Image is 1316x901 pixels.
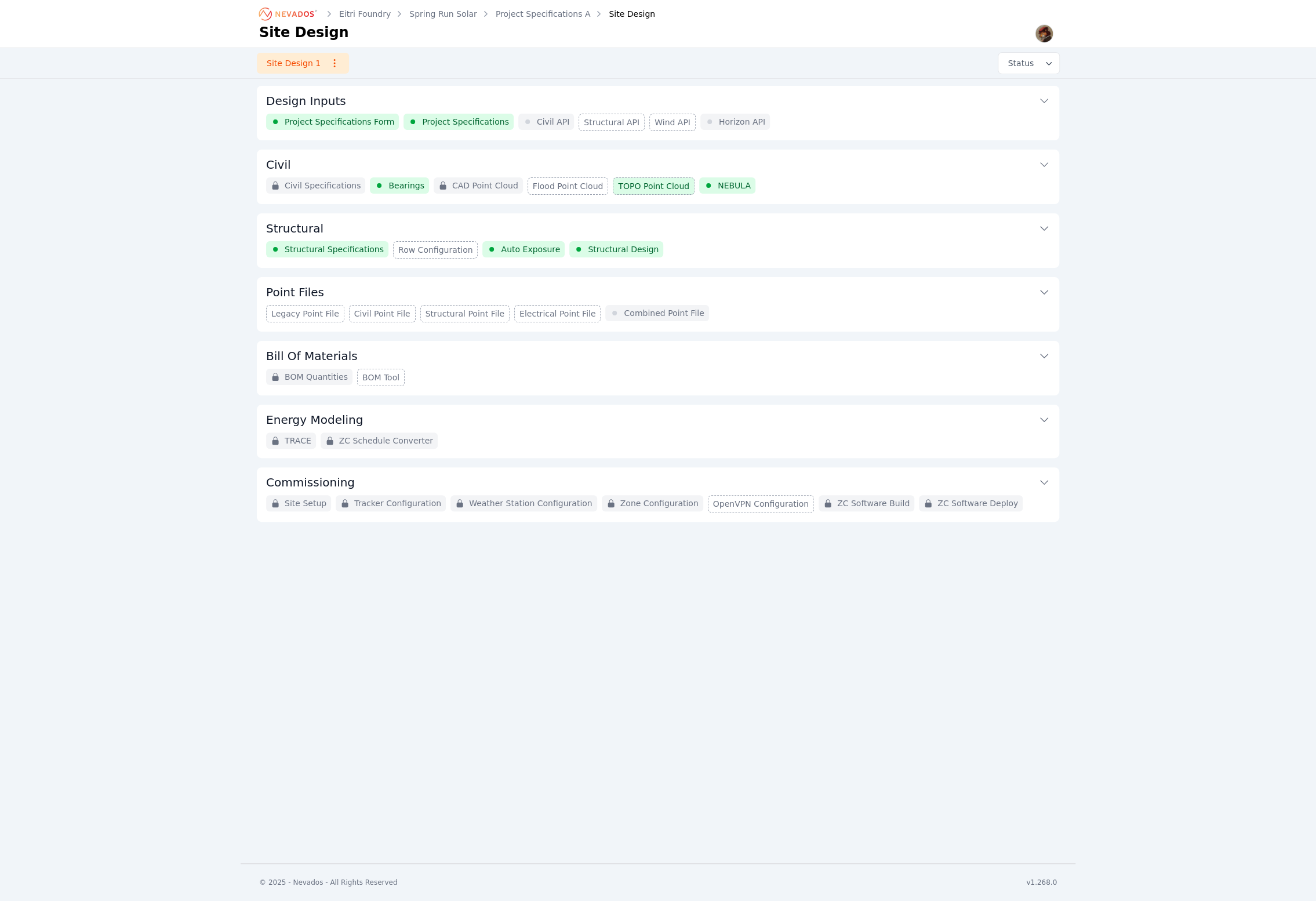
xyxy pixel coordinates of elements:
[266,220,323,237] h3: Structural
[426,308,504,319] span: Structural Point File
[354,497,441,509] span: Tracker Configuration
[266,86,1050,114] button: Design Inputs
[259,878,398,887] div: © 2025 - Nevados - All Rights Reserved
[998,53,1059,74] button: Status
[266,277,1050,305] button: Point Files
[285,244,384,255] span: Structural Specifications
[409,8,477,20] a: Spring Run Solar
[285,435,311,446] span: TRACE
[285,371,348,383] span: BOM Quantities
[266,157,290,173] h3: Civil
[398,244,473,256] span: Row Configuration
[259,5,655,23] nav: Breadcrumb
[452,180,518,191] span: CAD Point Cloud
[285,180,361,191] span: Civil Specifications
[496,8,591,20] a: Project Specifications A
[1003,57,1034,69] span: Status
[339,435,433,446] span: ZC Schedule Converter
[257,213,1059,268] div: StructuralStructural SpecificationsRow ConfigurationAuto ExposureStructural Design
[259,23,349,42] h1: Site Design
[618,180,689,192] span: TOPO Point Cloud
[266,405,1050,433] button: Energy Modeling
[285,116,394,128] span: Project Specifications Form
[266,348,358,364] h3: Bill Of Materials
[257,405,1059,458] div: Energy ModelingTRACEZC Schedule Converter
[719,116,765,128] span: Horizon API
[257,86,1059,140] div: Design InputsProject Specifications FormProject SpecificationsCivil APIStructural APIWind APIHori...
[937,497,1018,509] span: ZC Software Deploy
[1035,24,1053,43] img: eth0.lo@gmail.com
[501,244,560,255] span: Auto Exposure
[339,8,391,20] a: Eitri Foundry
[713,498,809,510] span: OpenVPN Configuration
[266,474,355,491] h3: Commissioning
[257,150,1059,204] div: CivilCivil SpecificationsBearingsCAD Point CloudFlood Point CloudTOPO Point CloudNEBULA
[584,117,639,128] span: Structural API
[592,8,655,20] div: Site Design
[266,284,324,300] h3: Point Files
[620,497,699,509] span: Zone Configuration
[271,308,339,319] span: Legacy Point File
[257,53,349,74] a: Site Design 1
[266,341,1050,369] button: Bill Of Materials
[266,93,346,109] h3: Design Inputs
[533,180,604,192] span: Flood Point Cloud
[388,180,424,191] span: Bearings
[257,341,1059,395] div: Bill Of MaterialsBOM QuantitiesBOM Tool
[1026,878,1057,887] div: v1.268.0
[519,308,595,319] span: Electrical Point File
[266,213,1050,241] button: Structural
[837,497,910,509] span: ZC Software Build
[354,308,410,319] span: Civil Point File
[588,244,659,255] span: Structural Design
[266,412,363,428] h3: Energy Modeling
[624,307,704,319] span: Combined Point File
[718,180,751,191] span: NEBULA
[655,117,690,128] span: Wind API
[257,467,1059,522] div: CommissioningSite SetupTracker ConfigurationWeather Station ConfigurationZone ConfigurationOpenVP...
[285,497,326,509] span: Site Setup
[266,467,1050,495] button: Commissioning
[362,372,399,383] span: BOM Tool
[257,277,1059,332] div: Point FilesLegacy Point FileCivil Point FileStructural Point FileElectrical Point FileCombined Po...
[469,497,592,509] span: Weather Station Configuration
[266,150,1050,177] button: Civil
[422,116,509,128] span: Project Specifications
[537,116,569,128] span: Civil API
